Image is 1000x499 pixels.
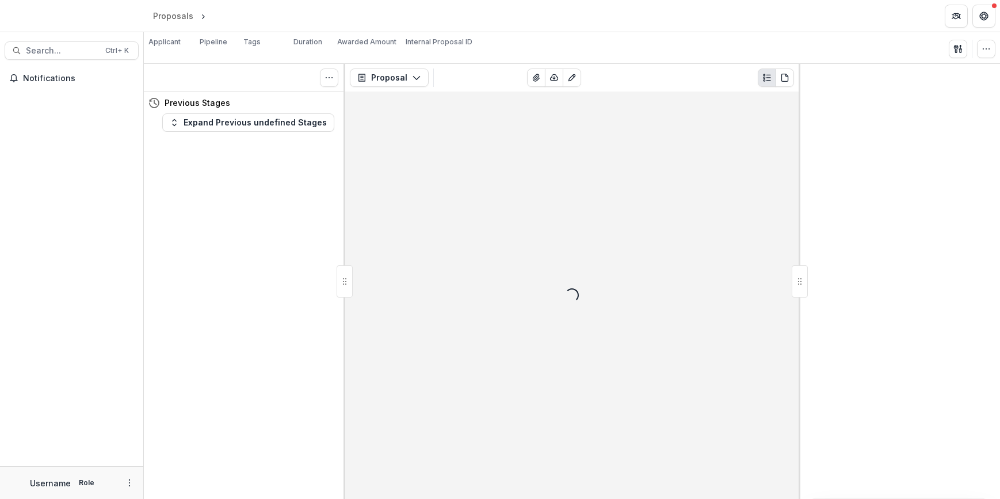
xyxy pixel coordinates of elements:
span: Notifications [23,74,134,83]
p: Internal Proposal ID [406,37,472,47]
p: Role [75,478,98,488]
button: Expand Previous undefined Stages [162,113,334,132]
p: Pipeline [200,37,227,47]
nav: breadcrumb [148,7,257,24]
p: Duration [293,37,322,47]
button: Search... [5,41,139,60]
button: Get Help [972,5,995,28]
button: Notifications [5,69,139,87]
button: View Attached Files [527,68,545,87]
div: Ctrl + K [103,44,131,57]
div: Proposals [153,10,193,22]
p: Username [30,477,71,489]
p: Tags [243,37,261,47]
button: Partners [945,5,968,28]
button: Plaintext view [758,68,776,87]
p: Applicant [148,37,181,47]
a: Proposals [148,7,198,24]
button: More [123,476,136,490]
button: Edit as form [563,68,581,87]
h4: Previous Stages [165,97,230,109]
p: Awarded Amount [337,37,396,47]
button: Proposal [350,68,429,87]
button: PDF view [776,68,794,87]
span: Search... [26,46,98,56]
button: Toggle View Cancelled Tasks [320,68,338,87]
